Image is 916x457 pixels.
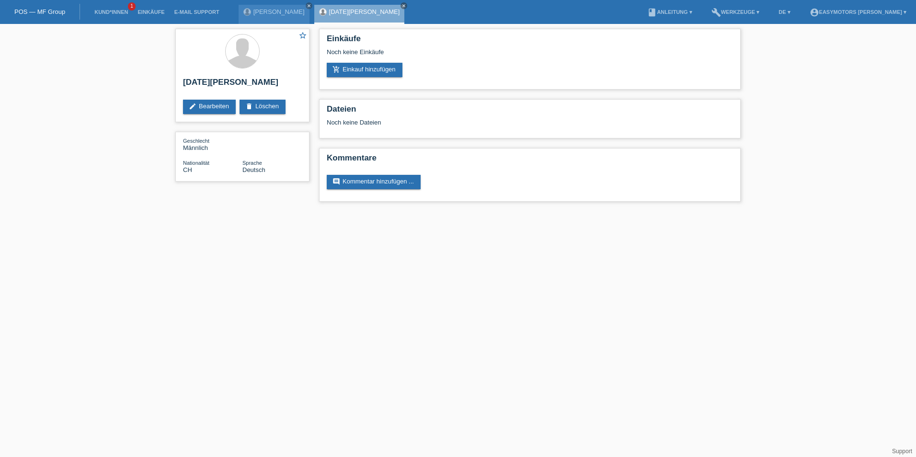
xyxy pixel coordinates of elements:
[183,166,192,173] span: Schweiz
[329,8,400,15] a: [DATE][PERSON_NAME]
[170,9,224,15] a: E-Mail Support
[892,448,912,455] a: Support
[189,103,196,110] i: edit
[327,175,421,189] a: commentKommentar hinzufügen ...
[183,100,236,114] a: editBearbeiten
[253,8,305,15] a: [PERSON_NAME]
[332,178,340,185] i: comment
[306,2,312,9] a: close
[128,2,136,11] span: 1
[307,3,311,8] i: close
[327,63,402,77] a: add_shopping_cartEinkauf hinzufügen
[245,103,253,110] i: delete
[327,34,733,48] h2: Einkäufe
[14,8,65,15] a: POS — MF Group
[401,2,407,9] a: close
[298,31,307,41] a: star_border
[332,66,340,73] i: add_shopping_cart
[774,9,795,15] a: DE ▾
[242,160,262,166] span: Sprache
[183,138,209,144] span: Geschlecht
[183,78,302,92] h2: [DATE][PERSON_NAME]
[327,104,733,119] h2: Dateien
[711,8,721,17] i: build
[805,9,911,15] a: account_circleEasymotors [PERSON_NAME] ▾
[298,31,307,40] i: star_border
[647,8,657,17] i: book
[810,8,819,17] i: account_circle
[327,119,619,126] div: Noch keine Dateien
[401,3,406,8] i: close
[707,9,765,15] a: buildWerkzeuge ▾
[90,9,133,15] a: Kund*innen
[133,9,169,15] a: Einkäufe
[183,160,209,166] span: Nationalität
[242,166,265,173] span: Deutsch
[240,100,286,114] a: deleteLöschen
[327,48,733,63] div: Noch keine Einkäufe
[327,153,733,168] h2: Kommentare
[642,9,697,15] a: bookAnleitung ▾
[183,137,242,151] div: Männlich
